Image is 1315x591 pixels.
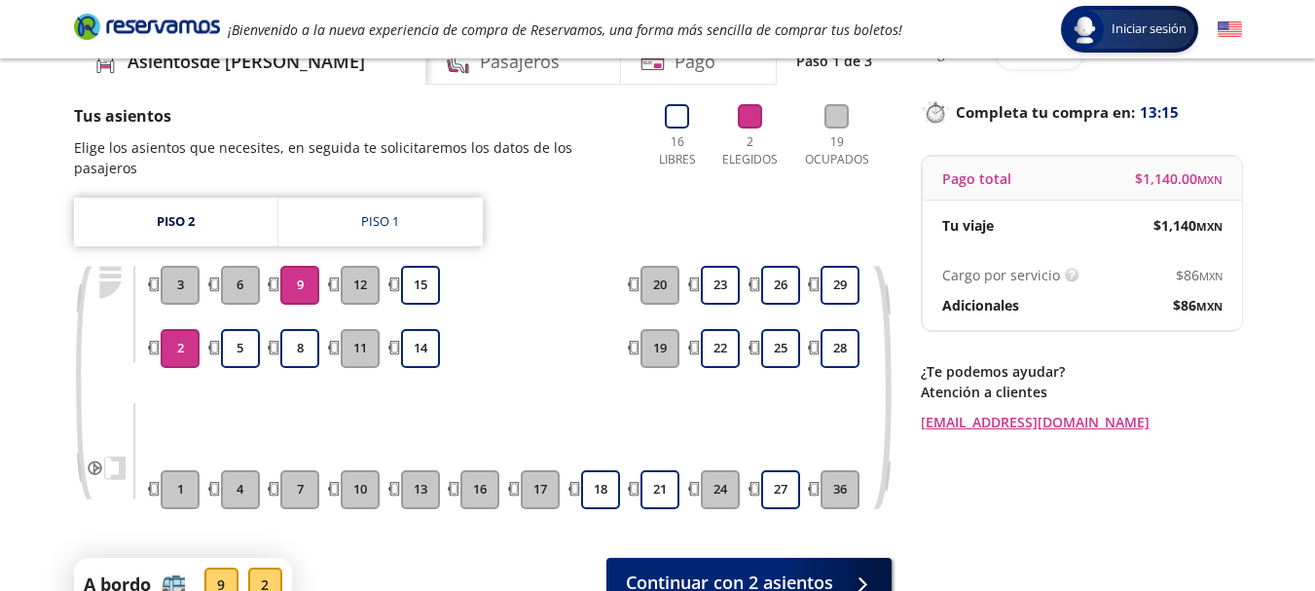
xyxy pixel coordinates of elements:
[1176,265,1223,285] span: $ 86
[401,266,440,305] button: 15
[921,98,1242,126] p: Completa tu compra en :
[341,470,380,509] button: 10
[761,470,800,509] button: 27
[280,329,319,368] button: 8
[521,470,560,509] button: 17
[921,361,1242,382] p: ¿Te podemos ayudar?
[821,266,859,305] button: 29
[821,329,859,368] button: 28
[718,133,783,168] p: 2 Elegidos
[74,12,220,41] i: Brand Logo
[221,470,260,509] button: 4
[401,329,440,368] button: 14
[228,20,902,39] em: ¡Bienvenido a la nueva experiencia de compra de Reservamos, una forma más sencilla de comprar tus...
[161,329,200,368] button: 2
[221,329,260,368] button: 5
[942,215,994,236] p: Tu viaje
[1197,172,1223,187] small: MXN
[675,49,715,75] h4: Pago
[942,168,1011,189] p: Pago total
[921,412,1242,432] a: [EMAIL_ADDRESS][DOMAIN_NAME]
[280,470,319,509] button: 7
[640,329,679,368] button: 19
[796,51,872,71] p: Paso 1 de 3
[74,104,632,128] p: Tus asientos
[280,266,319,305] button: 9
[821,470,859,509] button: 36
[74,137,632,178] p: Elige los asientos que necesites, en seguida te solicitaremos los datos de los pasajeros
[701,329,740,368] button: 22
[361,212,399,232] div: Piso 1
[942,265,1060,285] p: Cargo por servicio
[1173,295,1223,315] span: $ 86
[1196,219,1223,234] small: MXN
[640,470,679,509] button: 21
[640,266,679,305] button: 20
[161,266,200,305] button: 3
[1135,168,1223,189] span: $ 1,140.00
[128,49,365,75] h4: Asientos de [PERSON_NAME]
[74,198,277,246] a: Piso 2
[761,329,800,368] button: 25
[460,470,499,509] button: 16
[761,266,800,305] button: 26
[581,470,620,509] button: 18
[921,382,1242,402] p: Atención a clientes
[1140,101,1179,124] span: 13:15
[1196,299,1223,314] small: MXN
[401,470,440,509] button: 13
[74,12,220,47] a: Brand Logo
[278,198,483,246] a: Piso 1
[651,133,704,168] p: 16 Libres
[480,49,560,75] h4: Pasajeros
[942,295,1019,315] p: Adicionales
[341,266,380,305] button: 12
[797,133,877,168] p: 19 Ocupados
[1199,269,1223,283] small: MXN
[161,470,200,509] button: 1
[1202,478,1296,572] iframe: Messagebird Livechat Widget
[221,266,260,305] button: 6
[1218,18,1242,42] button: English
[341,329,380,368] button: 11
[701,470,740,509] button: 24
[701,266,740,305] button: 23
[1104,19,1194,39] span: Iniciar sesión
[1153,215,1223,236] span: $ 1,140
